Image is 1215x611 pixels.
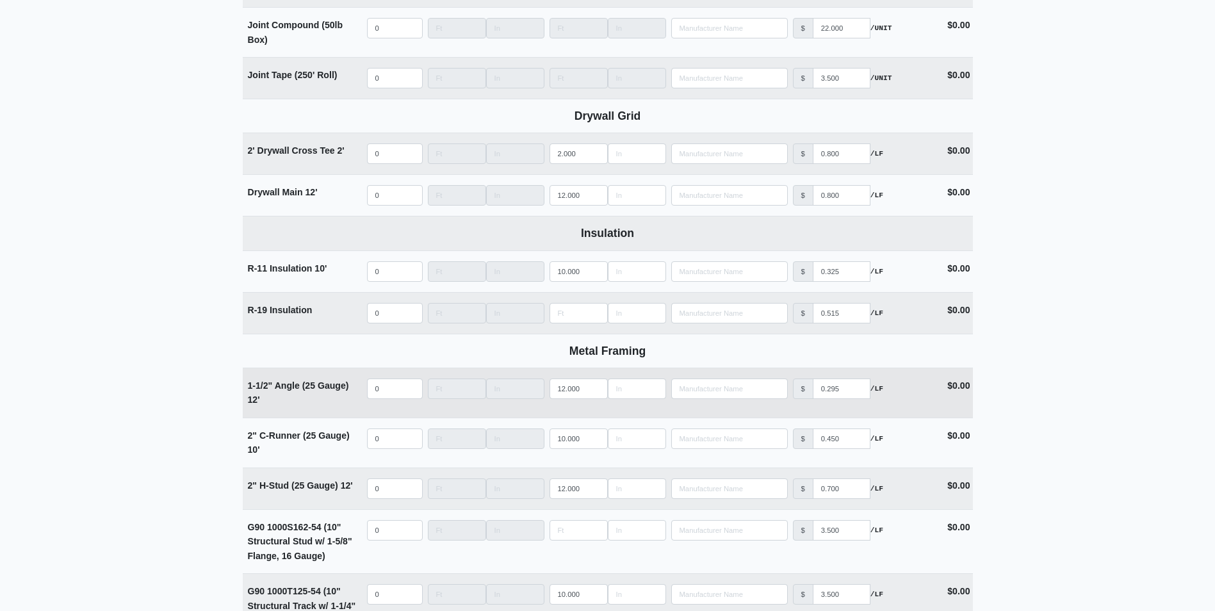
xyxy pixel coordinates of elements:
input: Length [428,379,486,399]
div: $ [793,18,813,38]
input: quantity [367,143,423,164]
input: Length [608,379,666,399]
strong: $0.00 [947,430,970,441]
div: $ [793,185,813,206]
input: Length [486,478,544,499]
strong: $0.00 [947,380,970,391]
input: Length [608,143,666,164]
span: 10' [248,444,260,455]
input: Length [608,68,666,88]
input: manufacturer [813,185,870,206]
input: Length [608,520,666,541]
input: Length [428,261,486,282]
input: manufacturer [813,520,870,541]
input: Length [550,185,608,206]
strong: $0.00 [947,586,970,596]
strong: $0.00 [947,305,970,315]
input: Length [486,143,544,164]
div: $ [793,379,813,399]
div: $ [793,68,813,88]
input: Length [428,185,486,206]
input: Length [608,584,666,605]
strong: $0.00 [947,20,970,30]
input: quantity [367,185,423,206]
b: Insulation [581,227,634,240]
span: 12' [305,187,317,197]
b: Metal Framing [569,345,646,357]
strong: Joint Compound (50lb Box) [248,20,343,45]
strong: /LF [870,307,883,319]
strong: /LF [870,483,883,494]
strong: $0.00 [947,522,970,532]
div: $ [793,520,813,541]
input: Search [671,261,788,282]
span: 2' [338,145,345,156]
input: quantity [367,428,423,449]
input: Length [486,520,544,541]
input: Search [671,18,788,38]
input: Length [550,428,608,449]
input: Length [608,185,666,206]
input: quantity [367,68,423,88]
strong: $0.00 [947,263,970,273]
input: quantity [367,520,423,541]
strong: /LF [870,266,883,277]
strong: G90 1000S162-54 (10" Structural Stud w/ 1-5/8" Flange, 16 Gauge) [248,522,352,561]
input: Length [428,68,486,88]
input: Length [428,584,486,605]
input: Length [550,520,608,541]
div: $ [793,478,813,499]
input: Length [550,261,608,282]
strong: $0.00 [947,480,970,491]
span: 12' [341,480,353,491]
strong: /LF [870,433,883,444]
input: Search [671,303,788,323]
input: Length [486,303,544,323]
strong: $0.00 [947,145,970,156]
strong: /LF [870,525,883,536]
input: quantity [367,478,423,499]
strong: Drywall Main [248,187,318,197]
input: quantity [367,18,423,38]
strong: $0.00 [947,70,970,80]
strong: Joint Tape (250' Roll) [248,70,338,80]
strong: $0.00 [947,187,970,197]
input: quantity [367,261,423,282]
strong: /UNIT [870,22,892,34]
strong: /LF [870,190,883,201]
input: Search [671,185,788,206]
input: Length [550,478,608,499]
div: $ [793,261,813,282]
strong: 2" C-Runner (25 Gauge) [248,430,350,455]
strong: 2" H-Stud (25 Gauge) [248,480,353,491]
span: 12' [248,395,260,405]
strong: /LF [870,589,883,600]
input: Length [550,18,608,38]
input: manufacturer [813,143,870,164]
input: Length [486,68,544,88]
input: quantity [367,303,423,323]
input: Length [550,584,608,605]
input: Length [608,261,666,282]
input: Length [428,520,486,541]
input: Length [486,379,544,399]
input: Length [486,18,544,38]
div: $ [793,143,813,164]
input: Length [428,478,486,499]
input: Length [608,428,666,449]
input: manufacturer [813,18,870,38]
input: manufacturer [813,303,870,323]
input: manufacturer [813,428,870,449]
div: $ [793,428,813,449]
strong: 2' Drywall Cross Tee [248,145,345,156]
strong: /UNIT [870,72,892,84]
input: Length [486,428,544,449]
input: Length [550,143,608,164]
input: manufacturer [813,261,870,282]
input: Search [671,68,788,88]
input: Length [486,185,544,206]
input: Length [550,379,608,399]
input: Search [671,379,788,399]
input: Search [671,428,788,449]
input: quantity [367,379,423,399]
